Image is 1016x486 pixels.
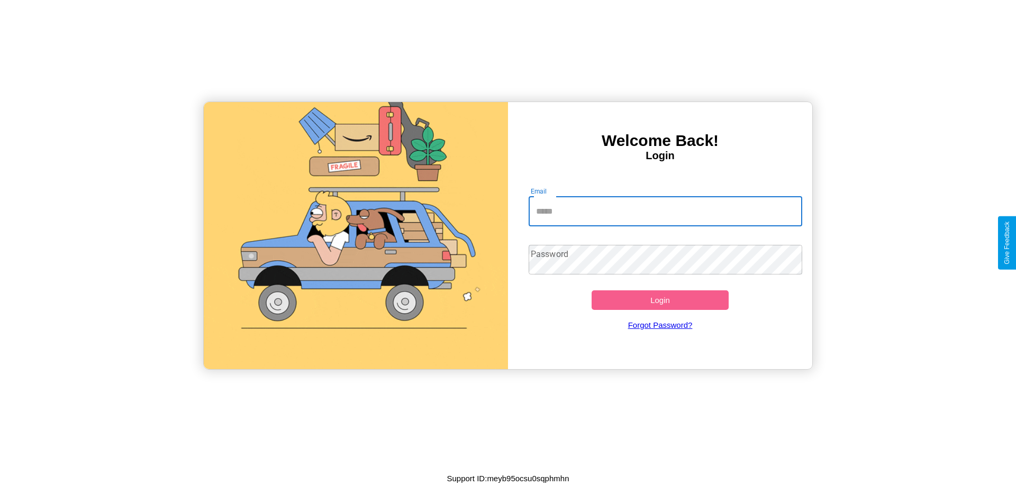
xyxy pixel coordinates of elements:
[508,132,812,150] h3: Welcome Back!
[447,471,569,485] p: Support ID: meyb95ocsu0sqphmhn
[1003,222,1011,264] div: Give Feedback
[523,310,797,340] a: Forgot Password?
[592,290,729,310] button: Login
[531,187,547,196] label: Email
[204,102,508,369] img: gif
[508,150,812,162] h4: Login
